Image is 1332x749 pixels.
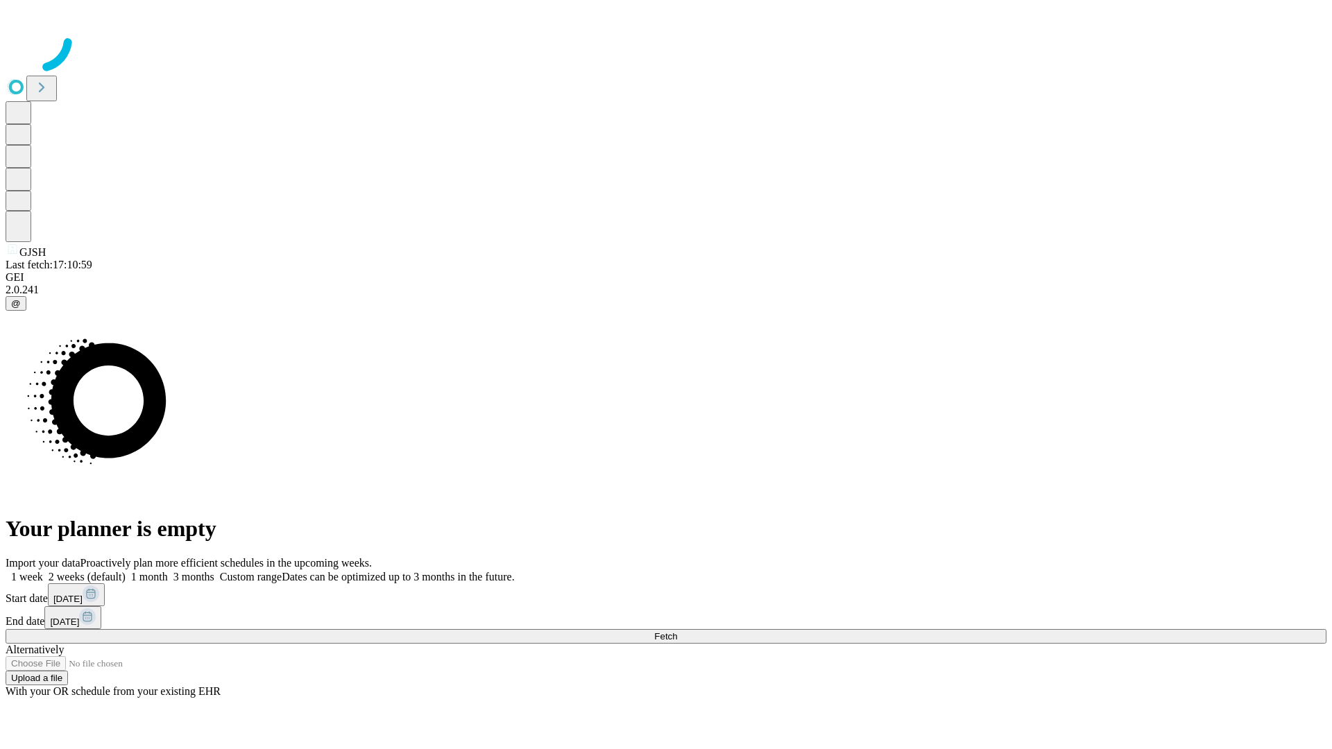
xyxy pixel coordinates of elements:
[6,583,1326,606] div: Start date
[6,259,92,270] span: Last fetch: 17:10:59
[6,629,1326,644] button: Fetch
[50,617,79,627] span: [DATE]
[6,671,68,685] button: Upload a file
[6,606,1326,629] div: End date
[53,594,83,604] span: [DATE]
[6,284,1326,296] div: 2.0.241
[48,583,105,606] button: [DATE]
[6,685,221,697] span: With your OR schedule from your existing EHR
[6,557,80,569] span: Import your data
[6,271,1326,284] div: GEI
[80,557,372,569] span: Proactively plan more efficient schedules in the upcoming weeks.
[654,631,677,642] span: Fetch
[11,571,43,583] span: 1 week
[131,571,168,583] span: 1 month
[49,571,126,583] span: 2 weeks (default)
[282,571,514,583] span: Dates can be optimized up to 3 months in the future.
[173,571,214,583] span: 3 months
[19,246,46,258] span: GJSH
[6,644,64,655] span: Alternatively
[6,516,1326,542] h1: Your planner is empty
[220,571,282,583] span: Custom range
[44,606,101,629] button: [DATE]
[6,296,26,311] button: @
[11,298,21,309] span: @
